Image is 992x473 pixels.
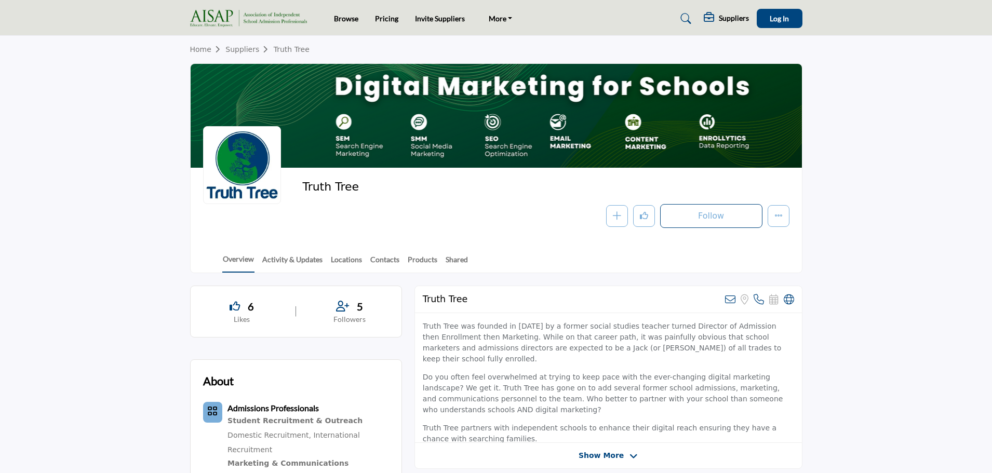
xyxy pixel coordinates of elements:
button: Follow [660,204,762,228]
a: More [481,11,520,26]
a: Shared [445,254,468,272]
h2: About [203,372,234,389]
button: Log In [757,9,802,28]
button: Like [633,205,655,227]
a: Locations [330,254,363,272]
a: Suppliers [225,45,273,53]
div: Expert financial management and support tailored to the specific needs of educational institutions. [227,414,389,428]
a: Home [190,45,226,53]
a: Search [671,10,698,27]
p: Do you often feel overwhelmed at trying to keep pace with the ever-changing digital marketing lan... [423,372,794,415]
h5: Suppliers [719,13,749,23]
span: 6 [248,299,254,314]
button: More details [768,205,789,227]
a: Domestic Recruitment, [227,431,311,439]
a: International Recruitment [227,431,360,454]
a: Activity & Updates [262,254,323,272]
p: Truth Tree partners with independent schools to enhance their digital reach ensuring they have a ... [423,423,794,444]
div: Cutting-edge software solutions designed to streamline educational processes and enhance learning. [227,457,389,470]
p: Followers [311,314,389,325]
button: Category Icon [203,402,223,423]
span: 5 [357,299,363,314]
span: Log In [770,14,789,23]
span: Show More [579,450,624,461]
a: Truth Tree [274,45,310,53]
div: Suppliers [704,12,749,25]
a: Products [407,254,438,272]
a: Contacts [370,254,400,272]
a: Student Recruitment & Outreach [227,414,389,428]
h2: Truth Tree [423,294,467,305]
h2: Truth Tree [302,180,588,194]
p: Truth Tree was founded in [DATE] by a former social studies teacher turned Director of Admission ... [423,321,794,364]
a: Marketing & Communications [227,457,389,470]
a: Invite Suppliers [415,14,465,23]
b: Admissions Professionals [227,403,319,413]
a: Admissions Professionals [227,404,319,413]
a: Pricing [375,14,398,23]
p: Likes [203,314,281,325]
a: Browse [334,14,358,23]
img: site Logo [190,10,312,27]
a: Overview [222,253,254,273]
